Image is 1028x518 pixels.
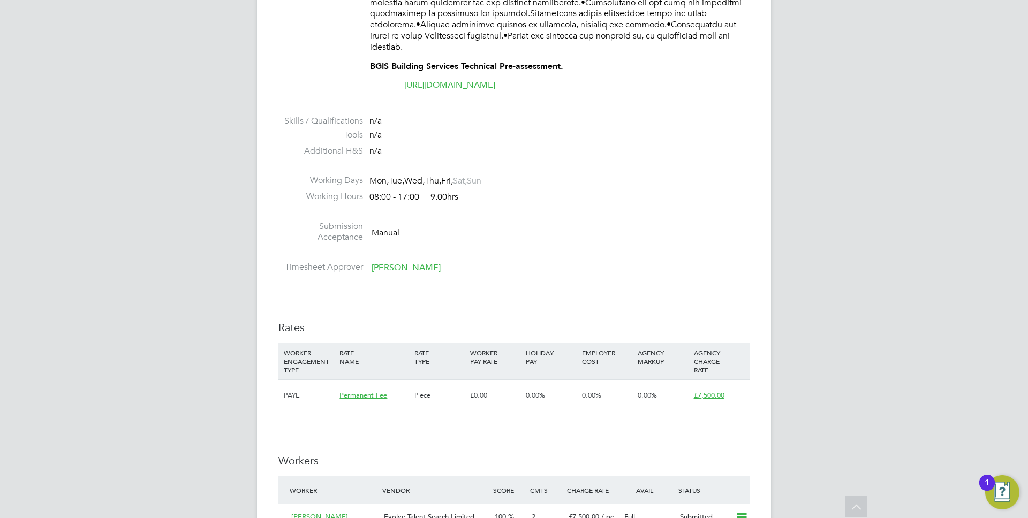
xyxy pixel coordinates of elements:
div: AGENCY MARKUP [635,343,691,371]
strong: BGIS Building Services Technical Pre-assessment. [370,61,563,71]
div: Cmts [527,481,564,500]
div: PAYE [281,380,337,411]
div: RATE TYPE [412,343,467,371]
div: Worker [287,481,380,500]
label: Submission Acceptance [278,221,363,243]
div: HOLIDAY PAY [523,343,579,371]
div: WORKER PAY RATE [467,343,523,371]
div: AGENCY CHARGE RATE [691,343,747,379]
label: Tools [278,129,363,141]
span: 0.00% [638,391,657,400]
div: RATE NAME [337,343,411,371]
a: [URL][DOMAIN_NAME] [404,80,495,90]
label: Working Hours [278,191,363,202]
div: Piece [412,380,467,411]
span: £7,500.00 [694,391,724,400]
h3: Workers [278,454,750,468]
div: 08:00 - 17:00 [369,192,458,203]
span: 9.00hrs [425,192,458,202]
span: 0.00% [582,391,601,400]
span: Sun [467,176,481,186]
h3: Rates [278,321,750,334]
button: Open Resource Center, 1 new notification [985,475,1019,509]
label: Skills / Qualifications [278,116,363,127]
span: Mon, [369,176,389,186]
span: Thu, [425,176,441,186]
span: n/a [369,146,382,156]
span: Permanent Fee [339,391,387,400]
span: n/a [369,129,382,140]
span: Tue, [389,176,404,186]
label: Additional H&S [278,146,363,157]
span: [PERSON_NAME] [372,262,441,273]
label: Working Days [278,175,363,186]
div: 1 [985,483,989,497]
div: Score [490,481,527,500]
div: Charge Rate [564,481,620,500]
div: Avail [620,481,676,500]
label: Timesheet Approver [278,262,363,273]
div: £0.00 [467,380,523,411]
div: WORKER ENGAGEMENT TYPE [281,343,337,379]
div: Status [676,481,750,500]
span: Fri, [441,176,453,186]
span: 0.00% [526,391,545,400]
span: n/a [369,116,382,126]
span: Manual [372,227,399,238]
div: EMPLOYER COST [579,343,635,371]
span: Wed, [404,176,425,186]
div: Vendor [380,481,490,500]
span: Sat, [453,176,467,186]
